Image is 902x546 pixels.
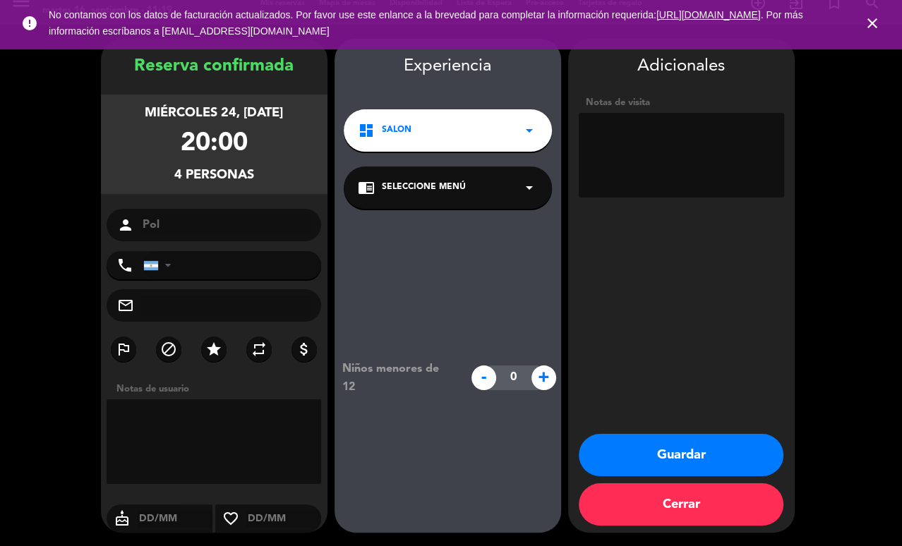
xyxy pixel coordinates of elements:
[116,257,133,274] i: phone
[471,365,496,390] span: -
[358,179,375,196] i: chrome_reader_mode
[382,181,466,195] span: Seleccione Menú
[101,53,327,80] div: Reserva confirmada
[115,341,132,358] i: outlined_flag
[117,297,134,314] i: mail_outline
[215,510,246,527] i: favorite_border
[335,53,561,80] div: Experiencia
[531,365,556,390] span: +
[49,9,802,37] span: No contamos con los datos de facturación actualizados. Por favor use este enlance a la brevedad p...
[144,252,176,279] div: Argentina: +54
[145,103,283,123] div: miércoles 24, [DATE]
[579,434,783,476] button: Guardar
[174,165,254,186] div: 4 personas
[579,483,783,526] button: Cerrar
[181,123,248,165] div: 20:00
[296,341,313,358] i: attach_money
[579,95,784,110] div: Notas de visita
[246,510,322,528] input: DD/MM
[107,510,138,527] i: cake
[382,123,411,138] span: SALON
[117,217,134,233] i: person
[864,15,881,32] i: close
[656,9,761,20] a: [URL][DOMAIN_NAME]
[49,9,802,37] a: . Por más información escríbanos a [EMAIL_ADDRESS][DOMAIN_NAME]
[160,341,177,358] i: block
[521,122,538,139] i: arrow_drop_down
[205,341,222,358] i: star
[21,15,38,32] i: error
[332,360,464,396] div: Niños menores de 12
[138,510,213,528] input: DD/MM
[109,382,327,396] div: Notas de usuario
[251,341,267,358] i: repeat
[579,53,784,80] div: Adicionales
[521,179,538,196] i: arrow_drop_down
[358,122,375,139] i: dashboard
